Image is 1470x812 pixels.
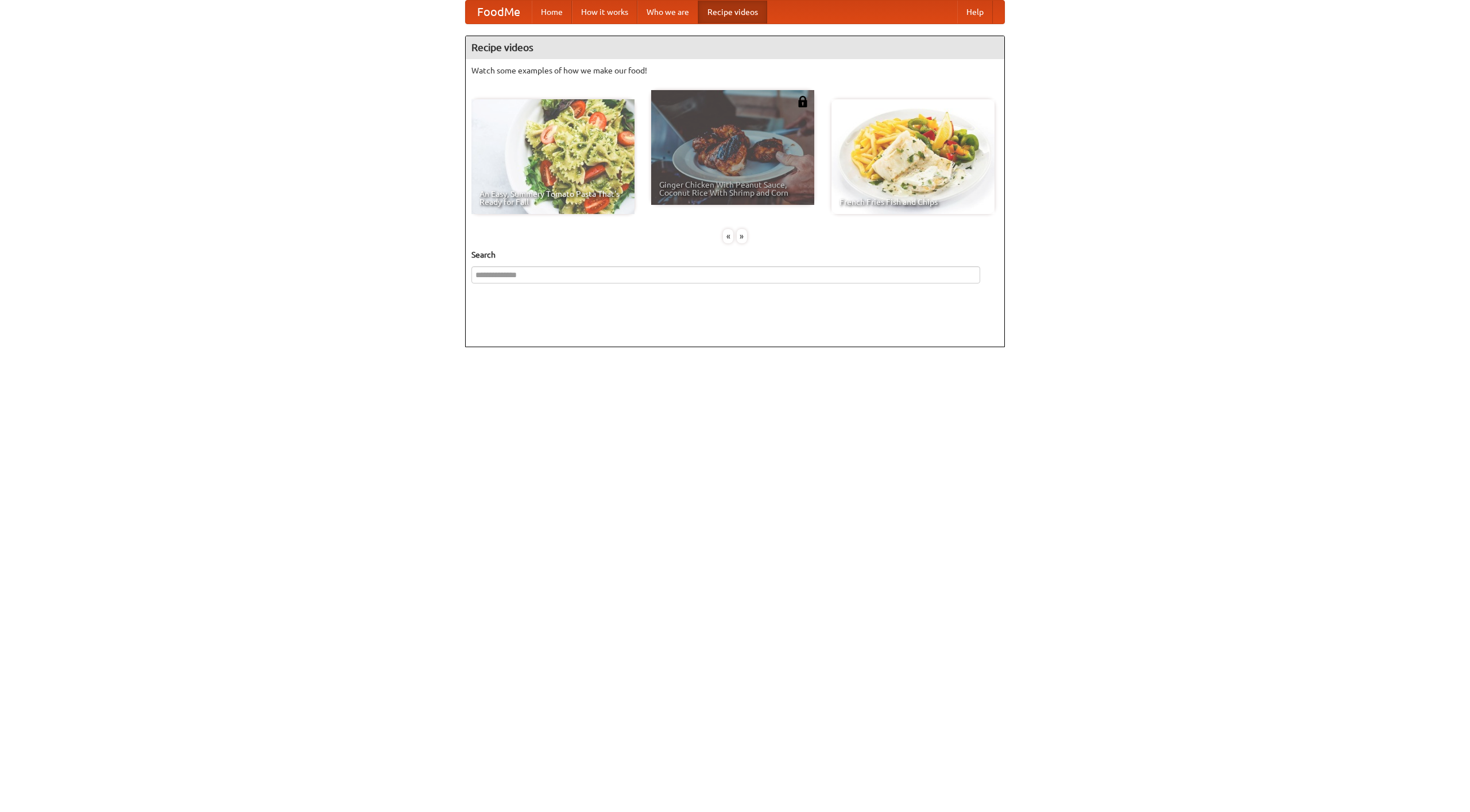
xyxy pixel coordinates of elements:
[471,99,635,214] a: An Easy, Summery Tomato Pasta That's Ready for Fall
[957,1,993,24] a: Help
[723,229,733,243] div: «
[479,190,626,206] span: An Easy, Summery Tomato Pasta That's Ready for Fall
[797,96,808,107] img: 483408.png
[831,99,995,214] a: French Fries Fish and Chips
[840,198,987,206] span: French Fries Fish and Chips
[572,1,637,24] a: How it works
[737,229,747,243] div: »
[637,1,698,24] a: Who we are
[466,36,1004,59] h4: Recipe videos
[471,65,999,76] p: Watch some examples of how we make our food!
[698,1,767,24] a: Recipe videos
[466,1,532,24] a: FoodMe
[471,249,999,261] h5: Search
[532,1,572,24] a: Home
